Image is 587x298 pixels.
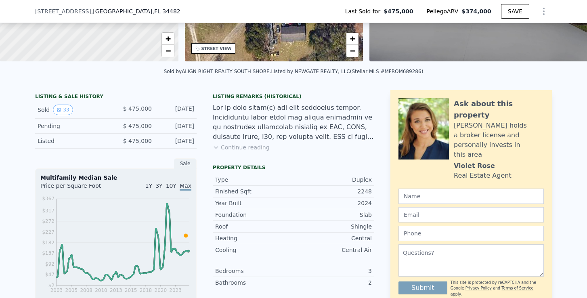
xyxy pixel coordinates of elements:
span: 1Y [145,183,152,189]
tspan: $317 [42,208,55,214]
input: Name [398,189,544,204]
tspan: 2008 [80,288,92,293]
div: Property details [213,164,374,171]
div: Listed by NEWGATE REALTY, LLC (Stellar MLS #MFROM689286) [271,69,423,74]
tspan: 2010 [95,288,107,293]
div: Bathrooms [215,279,293,287]
div: Violet Rose [454,161,495,171]
span: $374,000 [461,8,491,15]
tspan: $137 [42,250,55,256]
div: Listed [38,137,109,145]
tspan: 2015 [125,288,137,293]
tspan: $92 [45,261,55,267]
div: Real Estate Agent [454,171,512,180]
a: Zoom out [346,45,358,57]
tspan: $227 [42,229,55,235]
tspan: 2013 [110,288,122,293]
span: 3Y [155,183,162,189]
div: 3 [293,267,372,275]
div: Sold [38,105,109,115]
span: [STREET_ADDRESS] [35,7,91,15]
button: View historical data [53,105,73,115]
div: Slab [293,211,372,219]
input: Phone [398,226,544,241]
span: Max [180,183,191,191]
div: Central Air [293,246,372,254]
span: Last Sold for [345,7,384,15]
div: Finished Sqft [215,187,293,195]
div: Listing Remarks (Historical) [213,93,374,100]
tspan: $182 [42,240,55,246]
div: [DATE] [158,137,194,145]
span: , FL 34482 [152,8,180,15]
a: Zoom in [162,33,174,45]
div: Ask about this property [454,98,544,121]
div: Sale [174,158,197,169]
span: − [350,46,355,56]
tspan: $367 [42,196,55,201]
a: Terms of Service [501,286,533,290]
div: 2024 [293,199,372,207]
tspan: $47 [45,272,55,277]
span: + [165,34,170,44]
div: Bedrooms [215,267,293,275]
a: Privacy Policy [465,286,492,290]
div: [DATE] [158,105,194,115]
div: 2248 [293,187,372,195]
button: Continue reading [213,143,270,151]
span: $475,000 [384,7,413,15]
tspan: 2003 [50,288,63,293]
div: This site is protected by reCAPTCHA and the Google and apply. [451,280,544,297]
span: $ 475,000 [123,105,152,112]
tspan: 2020 [155,288,167,293]
input: Email [398,207,544,222]
div: Duplex [293,176,372,184]
button: Submit [398,281,447,294]
span: $ 475,000 [123,123,152,129]
button: Show Options [536,3,552,19]
tspan: $272 [42,218,55,224]
div: Shingle [293,222,372,231]
tspan: 2018 [140,288,152,293]
span: Pellego ARV [427,7,462,15]
span: − [165,46,170,56]
div: Lor ip dolo sitam(c) adi elit seddoeius tempor. Incididuntu labor etdol mag aliqua enimadmin ve q... [213,103,374,142]
div: Pending [38,122,109,130]
span: $ 475,000 [123,138,152,144]
a: Zoom in [346,33,358,45]
span: , [GEOGRAPHIC_DATA] [91,7,180,15]
div: Foundation [215,211,293,219]
div: [PERSON_NAME] holds a broker license and personally invests in this area [454,121,544,159]
tspan: 2023 [169,288,182,293]
div: Type [215,176,293,184]
div: 2 [293,279,372,287]
tspan: 2005 [65,288,78,293]
div: Price per Square Foot [40,182,116,195]
div: LISTING & SALE HISTORY [35,93,197,101]
div: Cooling [215,246,293,254]
div: STREET VIEW [201,46,232,52]
tspan: $2 [48,283,55,288]
div: Sold by ALIGN RIGHT REALTY SOUTH SHORE . [164,69,271,74]
div: Central [293,234,372,242]
span: 10Y [166,183,176,189]
div: Heating [215,234,293,242]
a: Zoom out [162,45,174,57]
button: SAVE [501,4,529,19]
div: Year Built [215,199,293,207]
div: Roof [215,222,293,231]
span: + [350,34,355,44]
div: Multifamily Median Sale [40,174,191,182]
div: [DATE] [158,122,194,130]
